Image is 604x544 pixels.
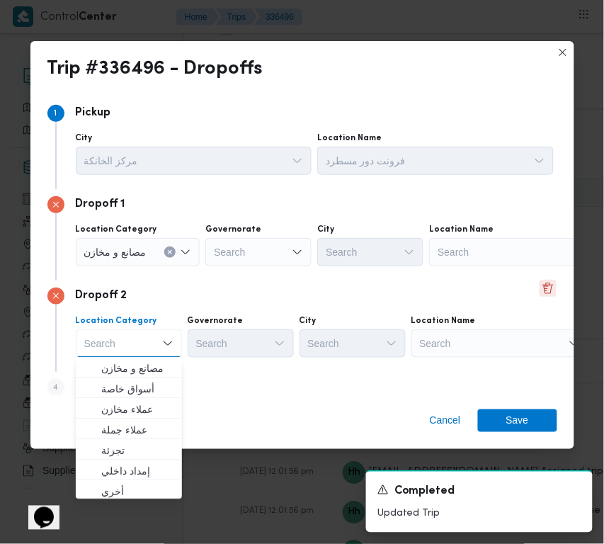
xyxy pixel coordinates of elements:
span: 4 [53,383,59,392]
span: مصانع و مخازن [84,244,147,259]
button: Open list of options [292,246,303,258]
label: City [76,132,93,144]
p: Dropoff 2 [76,288,127,305]
button: عملاء جملة [76,419,182,440]
button: Open list of options [404,246,415,258]
button: Delete [540,280,557,297]
label: Location Name [429,224,494,235]
button: عملاء مخازن [76,399,182,419]
button: Open list of options [386,338,397,349]
button: تجزئة [76,440,182,460]
svg: Step 2 has errors [52,200,60,209]
button: Open list of options [180,246,191,258]
button: Open list of options [534,155,545,166]
button: Save [478,409,557,432]
button: إمداد داخلي [76,460,182,481]
span: مصانع و مخازن [101,361,173,378]
button: Open list of options [274,338,285,349]
span: عملاء مخازن [101,402,173,419]
span: Cancel [430,412,461,429]
button: أسواق خاصة [76,378,182,399]
button: Close list of options [162,338,173,349]
button: Clear input [164,246,176,258]
label: Location Category [76,224,157,235]
p: Pickup [76,105,111,122]
button: Closes this modal window [554,44,571,61]
button: Open list of options [569,338,580,349]
button: أخري [76,481,182,501]
span: أسواق خاصة [101,381,173,398]
button: Cancel [424,409,467,432]
p: Dropoff 1 [76,196,125,213]
label: Location Name [317,132,382,144]
div: Notification [377,483,581,501]
label: Location Category [76,315,157,327]
label: Location Name [411,315,476,327]
button: مصانع و مخازن [76,358,182,378]
span: إمداد داخلي [101,463,173,480]
label: City [300,315,317,327]
label: Governorate [188,315,244,327]
label: Governorate [205,224,261,235]
iframe: chat widget [14,487,59,530]
span: أخري [101,484,173,501]
div: Trip #336496 - Dropoffs [47,58,263,81]
button: Open list of options [292,155,303,166]
span: Completed [394,484,455,501]
span: 1 [55,109,57,118]
span: عملاء جملة [101,422,173,439]
span: مركز الخانكة [84,152,138,168]
svg: Step 3 has errors [52,292,60,300]
label: City [317,224,334,235]
span: تجزئة [101,443,173,460]
span: فرونت دور مسطرد [326,152,406,168]
span: Save [506,409,529,432]
p: Updated Trip [377,506,581,521]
